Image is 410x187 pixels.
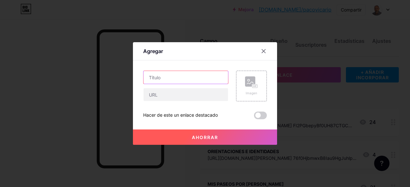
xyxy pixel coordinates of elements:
font: Ahorrar [192,135,218,140]
font: Imagen [246,91,257,95]
button: Ahorrar [133,129,277,145]
input: Título [143,71,228,84]
input: URL [143,88,228,101]
font: Hacer de este un enlace destacado [143,112,218,118]
font: Agregar [143,48,163,54]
